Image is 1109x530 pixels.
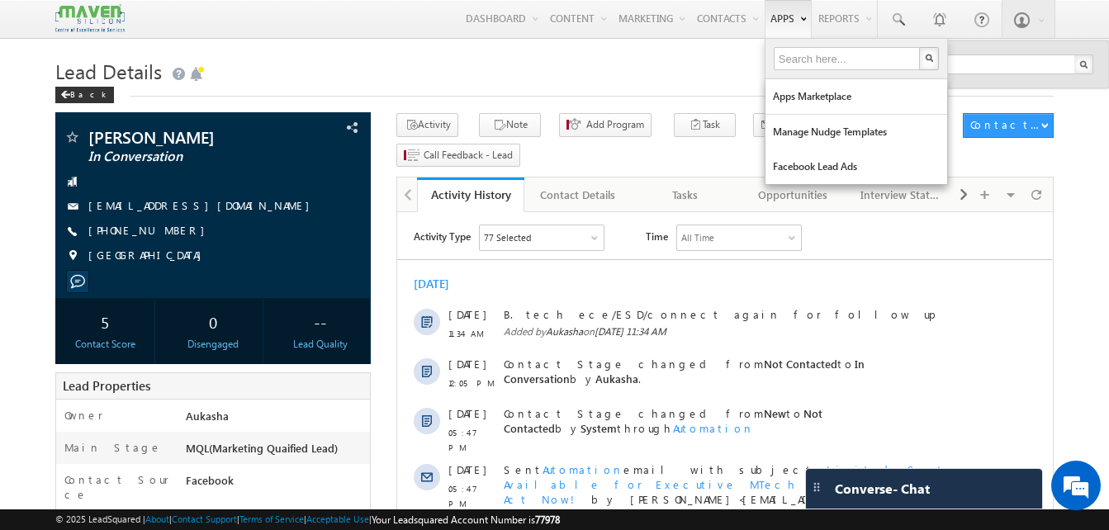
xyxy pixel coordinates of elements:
[284,18,317,33] div: All Time
[51,95,88,110] span: [DATE]
[64,408,103,423] label: Owner
[51,310,88,324] span: [DATE]
[367,144,440,159] span: Not Contacted
[753,113,831,137] button: Send Email
[107,144,467,173] span: Contact Stage changed from to by .
[396,144,520,168] button: Call Feedback - Lead
[411,399,448,411] span: Aukasha
[17,64,70,79] div: [DATE]
[107,366,585,381] span: Lead Follow Up: [PERSON_NAME]
[860,185,940,205] div: Interview Status
[17,12,73,37] span: Activity Type
[51,428,88,442] span: [DATE]
[306,513,369,524] a: Acceptable Use
[360,428,373,442] span: NA
[107,112,585,127] span: Added by on
[59,337,150,352] div: Contact Score
[51,213,101,243] span: 05:47 PM
[140,399,212,411] span: [DATE] 11:59 AM
[51,144,88,159] span: [DATE]
[963,113,1054,138] button: Contact Actions
[586,117,644,132] span: Add Program
[646,185,725,205] div: Tasks
[55,86,122,100] a: Back
[614,435,630,455] span: +5
[55,512,560,528] span: © 2025 LeadSquared | | | | |
[107,250,585,295] div: by [PERSON_NAME]<[EMAIL_ADDRESS][DOMAIN_NAME]>.
[674,113,736,137] button: Task
[51,250,88,265] span: [DATE]
[753,185,832,205] div: Opportunities
[107,484,496,513] span: Contact Owner changed from to by .
[107,250,416,264] span: Sent email with subject
[51,269,101,299] span: 05:47 PM
[51,366,88,381] span: [DATE]
[351,310,465,324] span: Dynamic Form
[275,337,366,352] div: Lead Quality
[107,445,585,460] span: Added by on
[765,79,947,114] a: Apps Marketplace
[59,306,150,337] div: 5
[51,114,101,129] span: 11:34 AM
[229,398,363,413] span: Completed on:
[925,54,933,62] img: Search
[774,47,922,70] input: Search here...
[51,484,88,499] span: [DATE]
[64,440,162,455] label: Main Stage
[528,399,565,411] span: Aukasha
[559,113,652,137] button: Add Program
[55,87,114,103] div: Back
[107,398,212,413] span: Due on:
[107,95,585,110] span: B. tech ece/ESD/connect again for follow up
[107,428,347,442] span: Had a Phone Conversation
[847,177,955,212] a: Interview Status
[145,250,226,264] span: Automation
[479,113,541,137] button: Note
[524,177,632,212] a: Contact Details
[51,163,101,178] span: 12:05 PM
[88,198,318,212] a: [EMAIL_ADDRESS][DOMAIN_NAME]
[107,484,479,513] span: Guddi([EMAIL_ADDRESS][DOMAIN_NAME])
[86,87,277,108] div: Chat with us now
[765,115,947,149] a: Manage Nudge Templates
[107,194,425,223] span: Not Contacted
[214,499,438,513] span: Aukasha([EMAIL_ADDRESS][DOMAIN_NAME])
[107,144,467,173] span: In Conversation
[835,481,930,496] span: Converse - Chat
[28,87,69,108] img: d_60004797649_company_0_60004797649
[88,223,213,239] span: [PHONE_NUMBER]
[182,440,370,463] div: MQL(Marketing Quaified Lead)
[429,187,512,202] div: Activity History
[239,513,304,524] a: Terms of Service
[83,13,206,38] div: Sales Activity,Program,Email Bounced,Email Link Clicked,Email Marked Spam & 72 more..
[88,129,282,145] span: [PERSON_NAME]
[396,113,458,137] button: Activity
[765,149,947,184] a: Facebook Lead Ads
[63,377,150,394] span: Lead Properties
[88,149,282,165] span: In Conversation
[276,209,357,223] span: Automation
[380,398,448,413] span: Owner:
[107,381,585,395] span: Lead Follow Up: [PERSON_NAME]
[51,329,101,358] span: 05:47 PM
[197,446,268,458] span: [DATE] 05:47 PM
[225,412,300,434] em: Start Chat
[465,398,565,413] span: Completed By:
[372,513,560,526] span: Your Leadsquared Account Number is
[107,250,575,294] span: Limited Seats Available for Executive MTech in VLSI Design - Act Now!
[55,4,125,33] img: Custom Logo
[970,117,1040,132] div: Contact Actions
[183,209,220,223] span: System
[424,148,513,163] span: Call Feedback - Lead
[51,385,101,414] span: 05:47 PM
[271,8,310,48] div: Minimize live chat window
[633,177,740,212] a: Tasks
[107,194,425,223] span: Contact Stage changed from to by through
[535,513,560,526] span: 77978
[740,177,847,212] a: Opportunities
[810,480,823,494] img: carter-drag
[417,177,524,212] a: Activity History
[21,153,301,398] textarea: Type your message and hit 'Enter'
[292,399,363,411] span: [DATE] 05:47 PM
[149,446,186,458] span: Aukasha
